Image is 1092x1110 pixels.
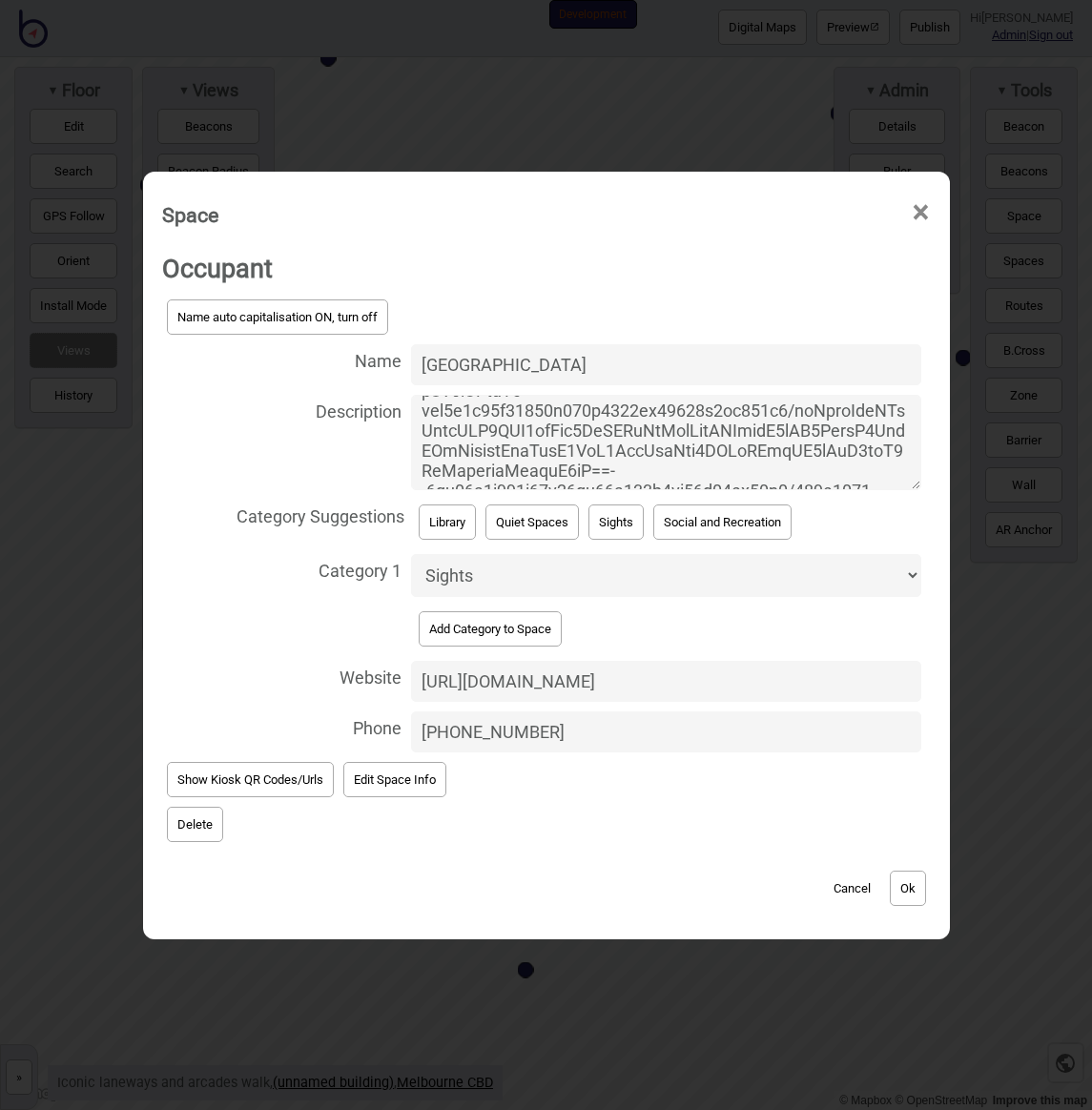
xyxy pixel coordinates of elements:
button: Delete [167,807,223,842]
span: Name [162,339,402,379]
button: Name auto capitalisation ON, turn off [167,299,388,335]
button: Sights [588,504,644,540]
span: Phone [162,707,402,746]
select: Category 1 [411,554,920,597]
div: Space [162,195,218,236]
button: Cancel [824,871,880,906]
span: Category 1 [162,549,402,588]
input: Phone [411,711,920,752]
input: Name [411,344,920,385]
span: Website [162,656,402,695]
button: Social and Recreation [653,504,792,540]
span: Category Suggestions [162,495,404,534]
input: Website [411,661,920,702]
button: Add Category to Space [419,611,562,647]
textarea: Description [411,395,920,490]
span: × [911,181,931,244]
button: Quiet Spaces [485,504,579,540]
h2: Occupant [162,243,931,295]
button: Library [419,504,476,540]
button: Show Kiosk QR Codes/Urls [167,762,334,797]
button: Ok [890,871,926,906]
span: Description [162,390,402,429]
button: Edit Space Info [343,762,446,797]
